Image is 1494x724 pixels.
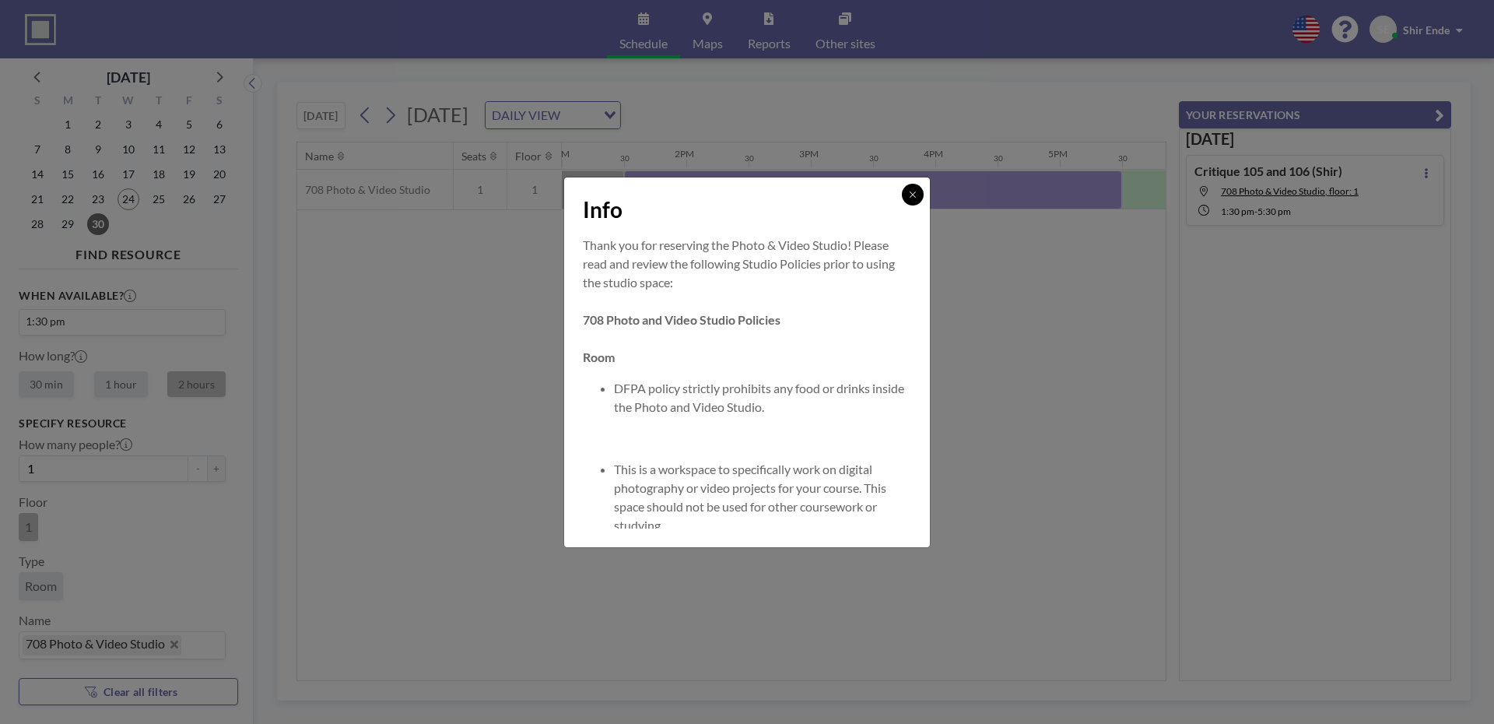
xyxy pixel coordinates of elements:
li: This is a workspace to specifically work on digital photography or video projects for your course... [614,460,911,535]
span: Info [583,196,622,223]
p: Thank you for reserving the Photo & Video Studio! Please read and review the following Studio Pol... [583,236,911,292]
li: DFPA policy strictly prohibits any food or drinks inside the Photo and Video Studio. [614,379,911,416]
strong: 708 Photo and Video Studio Policies [583,312,780,327]
strong: Room [583,350,615,364]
